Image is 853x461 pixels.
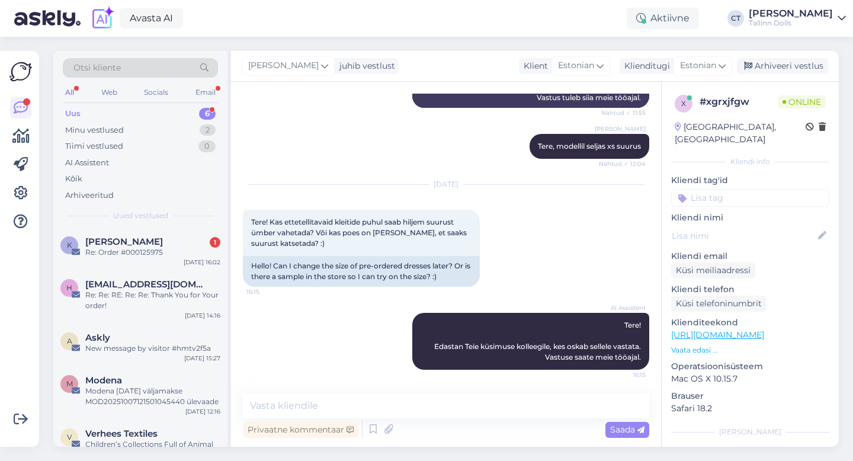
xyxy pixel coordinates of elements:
[184,258,220,267] div: [DATE] 16:02
[671,156,829,167] div: Kliendi info
[198,140,216,152] div: 0
[749,9,833,18] div: [PERSON_NAME]
[90,6,115,31] img: explore-ai
[65,140,123,152] div: Tiimi vestlused
[671,345,829,356] p: Vaata edasi ...
[672,229,816,242] input: Lisa nimi
[737,58,828,74] div: Arhiveeri vestlus
[671,296,767,312] div: Küsi telefoninumbrit
[85,428,158,439] span: Verhees Textiles
[185,311,220,320] div: [DATE] 14:16
[749,9,846,28] a: [PERSON_NAME]Tallinn Dolls
[67,337,72,345] span: A
[671,283,829,296] p: Kliendi telefon
[66,379,73,388] span: M
[681,99,686,108] span: x
[243,179,649,190] div: [DATE]
[680,59,716,72] span: Estonian
[199,108,216,120] div: 6
[66,283,72,292] span: h
[335,60,395,72] div: juhib vestlust
[671,360,829,373] p: Operatsioonisüsteem
[671,329,764,340] a: [URL][DOMAIN_NAME]
[184,354,220,363] div: [DATE] 15:27
[63,85,76,100] div: All
[185,407,220,416] div: [DATE] 12:16
[85,386,220,407] div: Modena [DATE] väljamakse MOD20251007121501045440 ülevaade
[65,190,114,201] div: Arhiveeritud
[85,439,220,460] div: Children’s Collections Full of Animal Fun
[599,159,646,168] span: Nähtud ✓ 12:04
[749,18,833,28] div: Tallinn Dolls
[243,422,358,438] div: Privaatne kommentaar
[671,212,829,224] p: Kliendi nimi
[778,95,826,108] span: Online
[595,124,646,133] span: [PERSON_NAME]
[65,173,82,185] div: Kõik
[73,62,121,74] span: Otsi kliente
[675,121,806,146] div: [GEOGRAPHIC_DATA], [GEOGRAPHIC_DATA]
[113,210,168,221] span: Uued vestlused
[248,59,319,72] span: [PERSON_NAME]
[671,373,829,385] p: Mac OS X 10.15.7
[99,85,120,100] div: Web
[671,427,829,437] div: [PERSON_NAME]
[67,433,72,441] span: V
[251,217,469,248] span: Tere! Kas ettetellitavaid kleitide puhul saab hiljem suurust ümber vahetada? Või kas poes on [PER...
[85,332,110,343] span: Askly
[85,236,163,247] span: Karin Künnapas
[9,60,32,83] img: Askly Logo
[243,256,480,287] div: Hello! Can I change the size of pre-ordered dresses later? Or is there a sample in the store so I...
[193,85,218,100] div: Email
[671,250,829,262] p: Kliendi email
[246,287,291,296] span: 16:15
[120,8,183,28] a: Avasta AI
[200,124,216,136] div: 2
[601,370,646,379] span: 16:15
[671,444,829,457] p: Märkmed
[85,290,220,311] div: Re: Re: RE: Re: Re: Thank You for Your order!
[627,8,699,29] div: Aktiivne
[671,390,829,402] p: Brauser
[85,343,220,354] div: New message by visitor #hmtv2f5a
[210,237,220,248] div: 1
[142,85,171,100] div: Socials
[65,108,81,120] div: Uus
[620,60,670,72] div: Klienditugi
[85,279,209,290] span: heivi.kyla.001@mail.ee
[519,60,548,72] div: Klient
[671,402,829,415] p: Safari 18.2
[65,157,109,169] div: AI Assistent
[558,59,594,72] span: Estonian
[671,189,829,207] input: Lisa tag
[671,262,755,278] div: Küsi meiliaadressi
[671,174,829,187] p: Kliendi tag'id
[727,10,744,27] div: CT
[671,316,829,329] p: Klienditeekond
[700,95,778,109] div: # xgrxjfgw
[65,124,124,136] div: Minu vestlused
[601,108,646,117] span: Nähtud ✓ 11:55
[610,424,644,435] span: Saada
[601,303,646,312] span: AI Assistent
[538,142,641,151] span: Tere, modellil seljas xs suurus
[85,247,220,258] div: Re: Order #000125975
[67,241,72,249] span: K
[85,375,122,386] span: Modena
